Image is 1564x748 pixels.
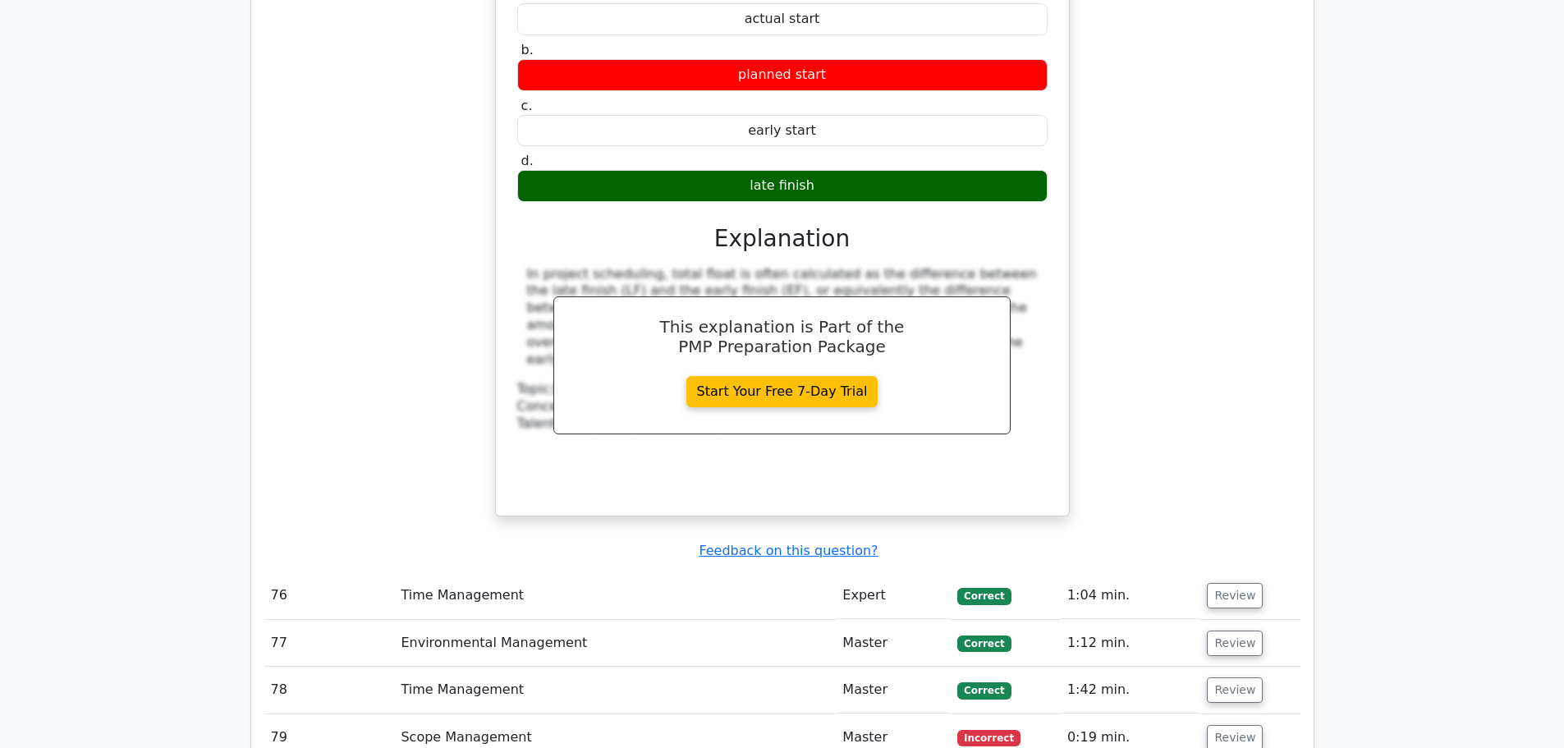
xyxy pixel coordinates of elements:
div: In project scheduling, total float is often calculated as the difference between the late finish ... [527,266,1038,369]
span: Correct [957,636,1011,652]
span: Correct [957,682,1011,699]
div: planned start [517,59,1048,91]
div: early start [517,115,1048,147]
td: Expert [836,572,951,619]
h3: Explanation [527,225,1038,253]
td: 76 [264,572,395,619]
a: Feedback on this question? [699,543,878,558]
td: 1:12 min. [1061,620,1201,667]
td: 1:42 min. [1061,667,1201,714]
div: Concept: [517,398,1048,415]
td: Time Management [394,572,836,619]
span: Incorrect [957,730,1020,746]
td: Master [836,620,951,667]
button: Review [1207,631,1263,656]
div: Talent Triangle: [517,381,1048,432]
td: 77 [264,620,395,667]
span: b. [521,42,534,57]
span: Correct [957,588,1011,604]
td: Environmental Management [394,620,836,667]
div: actual start [517,3,1048,35]
button: Review [1207,583,1263,608]
span: c. [521,98,533,113]
td: Time Management [394,667,836,714]
button: Review [1207,677,1263,703]
div: Topic: [517,381,1048,398]
div: late finish [517,170,1048,202]
td: 1:04 min. [1061,572,1201,619]
td: 78 [264,667,395,714]
td: Master [836,667,951,714]
span: d. [521,153,534,168]
a: Start Your Free 7-Day Trial [686,376,878,407]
